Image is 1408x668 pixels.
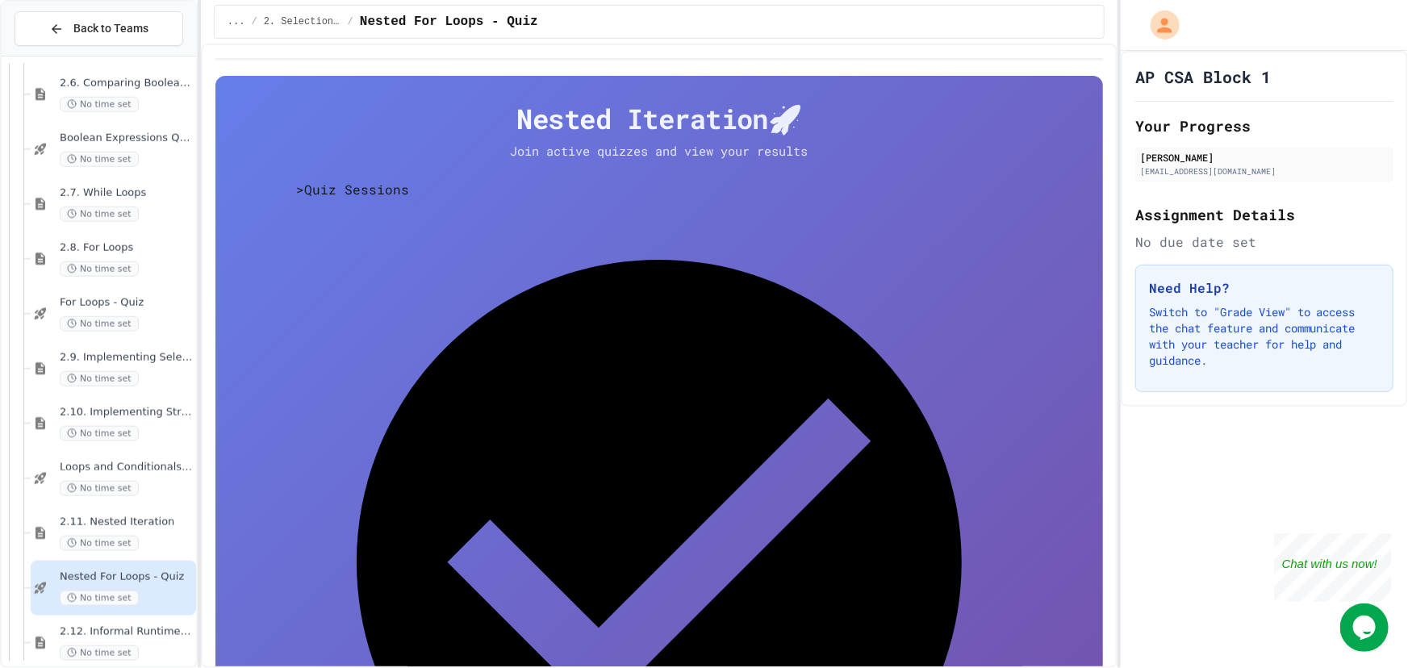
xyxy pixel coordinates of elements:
span: 2.9. Implementing Selection and Iteration Algorithms [60,351,193,365]
span: ... [228,15,245,28]
span: Nested For Loops - Quiz [360,12,538,31]
h1: AP CSA Block 1 [1135,65,1271,88]
button: Back to Teams [15,11,183,46]
span: Loops and Conditionals Review - Quiz [60,461,193,474]
span: Nested For Loops - Quiz [60,570,193,584]
span: 2. Selection and Iteration [264,15,341,28]
span: For Loops - Quiz [60,296,193,310]
span: No time set [60,207,139,222]
p: Join active quizzes and view your results [478,142,841,161]
div: No due date set [1135,232,1393,252]
div: My Account [1134,6,1184,44]
span: Back to Teams [73,20,148,37]
div: [PERSON_NAME] [1140,150,1389,165]
span: No time set [60,316,139,332]
span: No time set [60,481,139,496]
span: Boolean Expressions Quiz [60,132,193,145]
span: 2.11. Nested Iteration [60,516,193,529]
h2: Your Progress [1135,115,1393,137]
span: / [348,15,353,28]
iframe: chat widget [1274,533,1392,602]
iframe: chat widget [1340,603,1392,652]
span: No time set [60,536,139,551]
span: No time set [60,426,139,441]
span: No time set [60,591,139,606]
span: No time set [60,261,139,277]
span: / [252,15,257,28]
h3: Need Help? [1149,278,1380,298]
span: No time set [60,645,139,661]
span: 2.7. While Loops [60,186,193,200]
h4: Nested Iteration 🚀 [296,102,1022,136]
span: 2.10. Implementing String Algorithms [60,406,193,420]
span: 2.12. Informal Runtime Analysis of Loops [60,625,193,639]
span: 2.8. For Loops [60,241,193,255]
h5: > Quiz Sessions [296,180,1022,199]
span: No time set [60,97,139,112]
p: Switch to "Grade View" to access the chat feature and communicate with your teacher for help and ... [1149,304,1380,369]
span: No time set [60,152,139,167]
div: [EMAIL_ADDRESS][DOMAIN_NAME] [1140,165,1389,177]
span: 2.6. Comparing Boolean Expressions ([PERSON_NAME] Laws) [60,77,193,90]
span: No time set [60,371,139,386]
h2: Assignment Details [1135,203,1393,226]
